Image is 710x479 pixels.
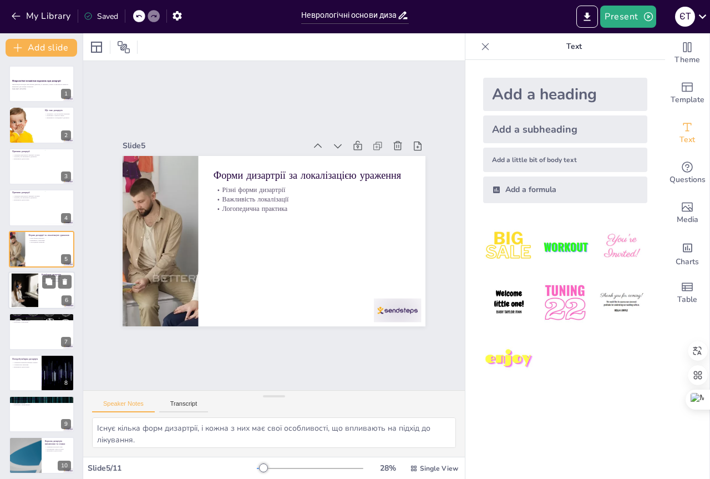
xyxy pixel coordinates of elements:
span: Text [679,134,695,146]
input: Insert title [301,7,397,23]
div: 6 [8,271,75,309]
div: Get real-time input from your audience [665,153,709,193]
p: Що таке дизартрія [45,108,71,112]
img: 7.jpeg [483,334,535,385]
p: Логопедична практика [211,190,408,220]
img: 4.jpeg [483,277,535,329]
div: Add a subheading [483,115,647,143]
p: Дизартрія - це порушення мовлення [45,113,71,115]
div: Layout [88,38,105,56]
div: Add a little bit of body text [483,148,647,172]
button: Transcript [159,400,209,412]
img: 5.jpeg [539,277,591,329]
button: Duplicate Slide [42,275,55,288]
div: 4 [9,189,74,226]
p: Важливість діагностики [45,450,71,452]
p: Важливість логопедичної допомоги [45,117,71,119]
p: Важливість діагностики [12,199,42,201]
p: Різні форми дизартрії [28,237,71,239]
button: My Library [8,7,75,25]
p: Проблеми з артикуляцією [12,319,71,321]
p: Ураження центральної нервової системи [12,154,42,156]
div: 7 [61,337,71,347]
p: Бульбарна дизартрія [42,273,72,276]
p: Нечітка вимова [12,317,71,320]
div: Add a formula [483,177,647,203]
div: 1 [9,65,74,102]
div: 8 [9,355,74,391]
textarea: Існує кілька форм дизартрії, і кожна з них має свої особливості, що впливають на підхід до лікува... [92,417,456,448]
p: Ураження кортикобульбарних шляхів [12,361,38,364]
p: Різні форми дизартрії [210,171,407,201]
div: 9 [61,419,71,429]
div: Slide 5 [114,138,297,167]
div: Є Т [675,7,695,27]
p: Важливість локалізації [211,180,408,210]
strong: Неврологічні механізми порушень при дизартрії [12,79,61,82]
button: Є Т [675,6,695,28]
span: Table [677,294,697,306]
div: 4 [61,213,71,223]
div: 10 [58,461,71,471]
p: Причини дизартрії [12,150,42,153]
span: Charts [676,256,699,268]
p: Псевдобульбарна дизартрія [12,357,38,360]
p: Проблеми з ковтанням [12,321,71,324]
button: Add slide [6,39,77,57]
div: Add images, graphics, shapes or video [665,193,709,233]
p: Форми дизартрії за локалізацією ураження [28,233,71,236]
span: Questions [670,174,706,186]
p: Причини дизартрії [12,191,42,194]
div: 5 [9,231,74,268]
span: Template [671,94,704,106]
div: Add ready made slides [665,73,709,113]
p: Важливість діагностики [12,158,42,160]
div: Saved [84,11,118,22]
p: Емоційні сплески [12,402,71,404]
span: Single View [420,464,458,473]
p: Логопедична практика [28,241,71,243]
div: 6 [62,295,72,305]
div: Slide 5 / 11 [88,463,257,473]
p: Напружене мовлення [12,400,71,402]
p: Презентація розглядає різні форми дизартрії, їх причини, ознаки та важливість раннього виявлення ... [12,84,71,88]
p: Важливість локалізації [28,239,71,241]
div: 3 [61,172,71,181]
p: Порушення точності рухів [45,447,71,450]
p: Спазматичне мовлення [12,364,38,366]
p: Важливість діагностики [12,366,38,368]
p: Хвороби, що викликають дизартрію [12,197,42,199]
span: Theme [674,54,700,66]
div: 2 [61,130,71,140]
img: 2.jpeg [539,221,591,273]
div: 9 [9,396,74,432]
p: Проблеми з артикуляцією [42,278,72,280]
p: Коркова дизартрія – визначення та ознаки [45,439,71,445]
span: Position [117,41,130,54]
div: 7 [9,313,74,350]
div: 10 [9,437,74,473]
p: Хвороби, що викликають дизартрію [12,156,42,158]
div: 5 [61,254,71,264]
p: Ураження центральної нервової системи [12,195,42,197]
button: Present [600,6,656,28]
div: Add text boxes [665,113,709,153]
div: 8 [61,378,71,388]
div: 28 % [374,463,401,473]
p: Псевдобульбарна дизартрія – ознаки [12,397,71,401]
p: Ураження бульбарних ядер [42,276,72,278]
p: Бульбарна дизартрія – ознаки [12,315,71,318]
span: Media [677,214,698,226]
img: 3.jpeg [596,221,647,273]
div: Add a heading [483,78,647,111]
div: 3 [9,148,74,185]
button: Speaker Notes [92,400,155,412]
p: Text [494,33,654,60]
div: 2 [9,107,74,143]
p: Проблеми з чіткістю звуків [45,114,71,117]
p: Ураження моторної кори [45,446,71,448]
img: 1.jpeg [483,221,535,273]
p: Проблеми з артикуляцією [12,404,71,406]
p: Форми дизартрії за локалізацією ураження [208,154,405,189]
button: Export to PowerPoint [576,6,598,28]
